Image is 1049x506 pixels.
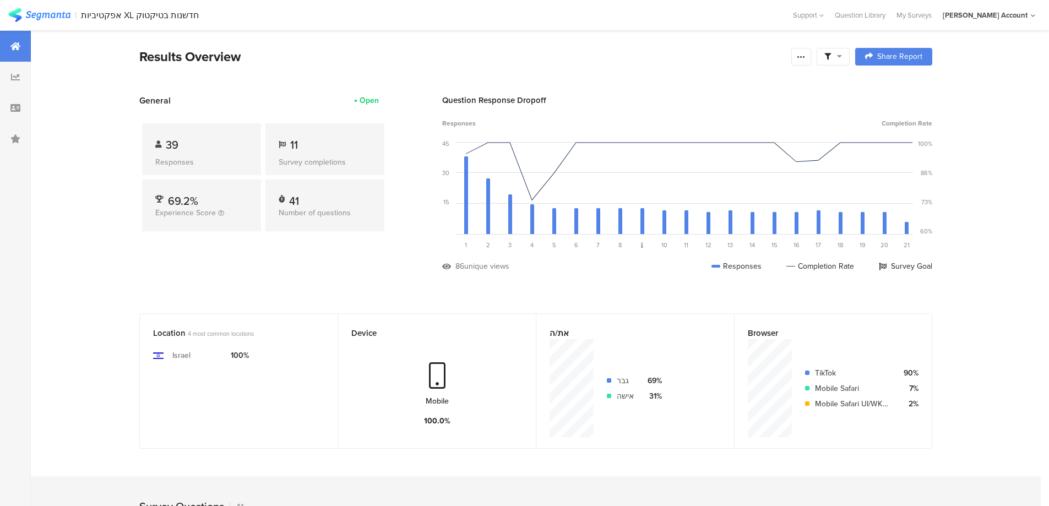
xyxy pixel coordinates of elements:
span: 39 [166,137,178,153]
div: Open [360,95,379,106]
div: Survey completions [279,156,371,168]
div: Completion Rate [786,260,854,272]
span: 19 [860,241,866,249]
div: Mobile Safari UI/WKWebView [815,398,890,410]
div: גבר [617,375,634,387]
span: General [139,94,171,107]
a: Question Library [829,10,891,20]
span: 7 [596,241,600,249]
div: אישה [617,390,634,402]
div: Mobile Safari [815,383,890,394]
span: Number of questions [279,207,351,219]
div: Mobile [426,395,449,407]
div: 41 [289,193,299,204]
a: My Surveys [891,10,937,20]
div: 30 [442,168,449,177]
div: Israel [172,350,191,361]
div: 86% [921,168,932,177]
span: 14 [749,241,755,249]
span: 13 [727,241,733,249]
div: Device [351,327,504,339]
span: 18 [838,241,843,249]
span: Completion Rate [882,118,932,128]
div: Responses [711,260,762,272]
div: 45 [442,139,449,148]
span: 6 [574,241,578,249]
div: 7% [899,383,918,394]
span: 12 [705,241,711,249]
span: Experience Score [155,207,216,219]
div: Results Overview [139,47,786,67]
span: 3 [508,241,512,249]
span: 11 [684,241,688,249]
span: 15 [771,241,778,249]
div: 60% [920,227,932,236]
span: 5 [552,241,556,249]
span: 2 [486,241,490,249]
div: [PERSON_NAME] Account [943,10,1028,20]
span: 1 [465,241,467,249]
img: segmanta logo [8,8,70,22]
div: 69% [643,375,662,387]
span: 69.2% [168,193,198,209]
div: 100% [918,139,932,148]
span: 8 [618,241,622,249]
div: Support [793,7,824,24]
div: Survey Goal [879,260,932,272]
div: אפקטיביות XL חדשנות בטיקטוק [81,10,199,20]
span: Responses [442,118,476,128]
span: 17 [816,241,821,249]
div: Responses [155,156,248,168]
div: 2% [899,398,918,410]
div: Question Response Dropoff [442,94,932,106]
div: 100.0% [424,415,450,427]
div: 90% [899,367,918,379]
div: 86 [455,260,464,272]
div: TikTok [815,367,890,379]
span: 16 [793,241,800,249]
div: את/ה [550,327,703,339]
div: | [75,9,77,21]
div: 15 [443,198,449,206]
div: 31% [643,390,662,402]
div: Location [153,327,306,339]
span: 20 [880,241,888,249]
span: Share Report [877,53,922,61]
div: 100% [231,350,249,361]
span: 4 [530,241,534,249]
span: 4 most common locations [188,329,254,338]
span: 21 [904,241,910,249]
span: 11 [290,137,298,153]
div: unique views [464,260,509,272]
div: 73% [921,198,932,206]
div: Browser [748,327,900,339]
span: 10 [661,241,667,249]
